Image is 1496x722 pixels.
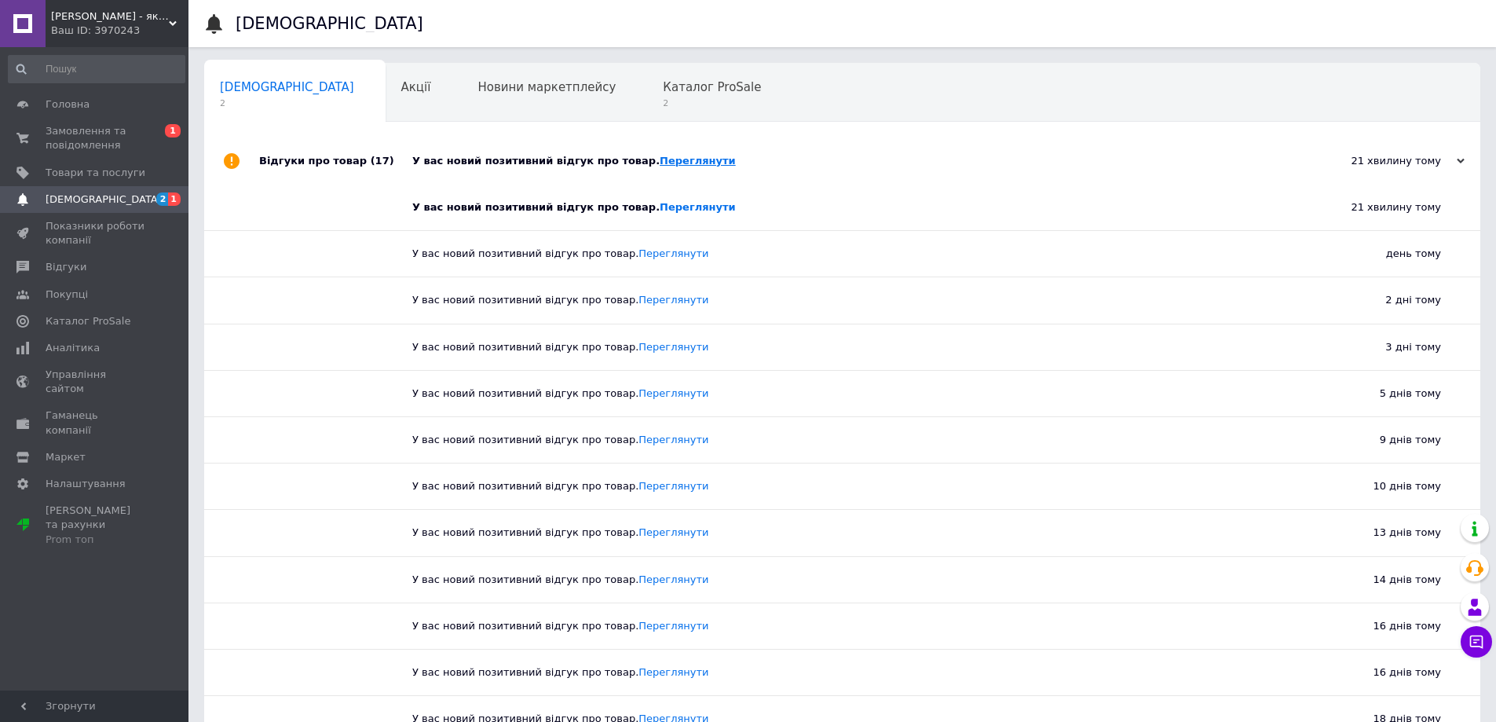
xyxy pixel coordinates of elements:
[220,97,354,109] span: 2
[412,247,1284,261] div: У вас новий позитивний відгук про товар.
[46,166,145,180] span: Товари та послуги
[371,155,394,167] span: (17)
[663,97,761,109] span: 2
[412,619,1284,633] div: У вас новий позитивний відгук про товар.
[1284,510,1480,555] div: 13 днів тому
[46,533,145,547] div: Prom топ
[638,434,708,445] a: Переглянути
[1284,417,1480,463] div: 9 днів тому
[156,192,169,206] span: 2
[638,666,708,678] a: Переглянути
[46,450,86,464] span: Маркет
[1461,626,1492,658] button: Чат з покупцем
[660,201,736,213] a: Переглянути
[165,124,181,137] span: 1
[412,154,1308,168] div: У вас новий позитивний відгук про товар.
[638,526,708,538] a: Переглянути
[259,137,412,185] div: Відгуки про товар
[46,409,145,437] span: Гаманець компанії
[401,80,431,94] span: Акції
[1284,277,1480,323] div: 2 дні тому
[412,200,1284,214] div: У вас новий позитивний відгук про товар.
[1284,231,1480,277] div: день тому
[51,9,169,24] span: Petruccio - якість та смак Європи у вашому домі
[46,504,145,547] span: [PERSON_NAME] та рахунки
[638,341,708,353] a: Переглянути
[46,314,130,328] span: Каталог ProSale
[412,665,1284,680] div: У вас новий позитивний відгук про товар.
[638,387,708,399] a: Переглянути
[46,192,162,207] span: [DEMOGRAPHIC_DATA]
[46,288,88,302] span: Покупці
[660,155,736,167] a: Переглянути
[46,341,100,355] span: Аналітика
[638,574,708,585] a: Переглянути
[1284,185,1480,230] div: 21 хвилину тому
[412,340,1284,354] div: У вас новий позитивний відгук про товар.
[220,80,354,94] span: [DEMOGRAPHIC_DATA]
[46,97,90,112] span: Головна
[51,24,188,38] div: Ваш ID: 3970243
[46,477,126,491] span: Налаштування
[412,433,1284,447] div: У вас новий позитивний відгук про товар.
[1284,324,1480,370] div: 3 дні тому
[638,294,708,306] a: Переглянути
[412,526,1284,540] div: У вас новий позитивний відгук про товар.
[168,192,181,206] span: 1
[1284,464,1480,509] div: 10 днів тому
[663,80,761,94] span: Каталог ProSale
[638,480,708,492] a: Переглянути
[46,368,145,396] span: Управління сайтом
[1284,557,1480,603] div: 14 днів тому
[1284,650,1480,695] div: 16 днів тому
[46,219,145,247] span: Показники роботи компанії
[236,14,423,33] h1: [DEMOGRAPHIC_DATA]
[638,247,708,259] a: Переглянути
[1284,371,1480,416] div: 5 днів тому
[412,479,1284,493] div: У вас новий позитивний відгук про товар.
[1308,154,1465,168] div: 21 хвилину тому
[8,55,185,83] input: Пошук
[638,620,708,632] a: Переглянути
[412,387,1284,401] div: У вас новий позитивний відгук про товар.
[46,124,145,152] span: Замовлення та повідомлення
[1284,603,1480,649] div: 16 днів тому
[46,260,86,274] span: Відгуки
[477,80,616,94] span: Новини маркетплейсу
[412,573,1284,587] div: У вас новий позитивний відгук про товар.
[412,293,1284,307] div: У вас новий позитивний відгук про товар.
